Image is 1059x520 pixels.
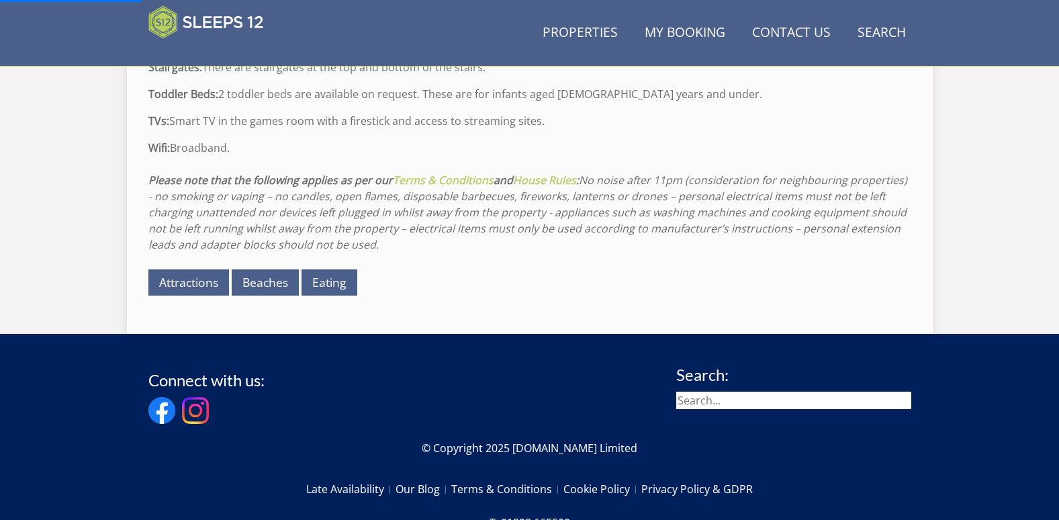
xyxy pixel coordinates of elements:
strong: Wifi: [148,140,170,155]
a: Cookie Policy [563,478,641,501]
p: 2 toddler beds are available on request. These are for infants aged [DEMOGRAPHIC_DATA] years and ... [148,86,911,102]
p: Broadband. [148,140,911,253]
img: Facebook [148,397,175,424]
a: Our Blog [396,478,451,501]
img: Instagram [182,397,209,424]
a: Beaches [232,269,299,296]
a: My Booking [639,18,731,48]
iframe: Customer reviews powered by Trustpilot [142,47,283,58]
img: Sleeps 12 [148,5,264,39]
p: There are stairgates at the top and bottom of the stairs. [148,59,911,75]
p: © Copyright 2025 [DOMAIN_NAME] Limited [148,440,911,456]
a: Privacy Policy & GDPR [641,478,753,501]
a: House Rules [513,173,576,187]
em: Please note that the following applies as per our and : [148,173,579,187]
input: Search... [676,392,911,409]
em: No noise after 11pm (consideration for neighbouring properties) - no smoking or vaping – no candl... [148,173,907,252]
strong: Stairgates: [148,60,202,75]
a: Late Availability [306,478,396,501]
strong: Toddler Beds: [148,87,218,101]
p: Smart TV in the games room with a firestick and access to streaming sites. [148,113,911,129]
a: Contact Us [747,18,836,48]
h3: Search: [676,366,911,384]
a: Attractions [148,269,229,296]
strong: TVs: [148,114,169,128]
a: Terms & Conditions [451,478,563,501]
a: Terms & Conditions [393,173,494,187]
a: Properties [537,18,623,48]
a: Search [852,18,911,48]
a: Eating [302,269,357,296]
h3: Connect with us: [148,372,265,389]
